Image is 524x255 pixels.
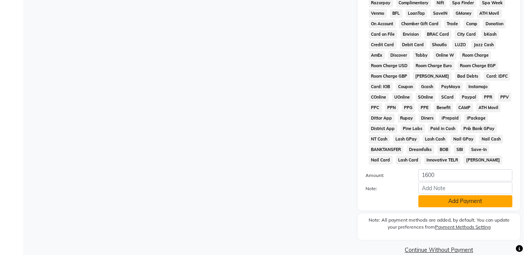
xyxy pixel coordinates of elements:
span: CAMP [456,103,473,112]
span: BOB [437,145,451,154]
span: Room Charge USD [369,61,410,70]
span: PPG [402,103,415,112]
span: BFL [390,9,402,18]
span: SOnline [416,93,436,102]
span: Lash Cash [423,135,448,144]
span: ATH Movil [477,9,502,18]
span: Shoutlo [430,40,449,49]
span: ATH Movil [476,103,501,112]
input: Amount [418,169,512,181]
span: PPV [498,93,512,102]
label: Note: [360,185,413,192]
span: Trade [444,19,461,28]
span: Pnb Bank GPay [461,124,497,133]
span: PPN [385,103,399,112]
span: AmEx [369,51,385,60]
span: Card: IOB [369,82,393,91]
span: Lash Card [396,156,421,165]
span: NT Cash [369,135,390,144]
span: Nail Cash [479,135,503,144]
input: Add Note [418,182,512,194]
span: Online W [433,51,456,60]
span: PPE [418,103,431,112]
span: Room Charge [460,51,491,60]
a: Continue Without Payment [359,246,519,254]
span: Room Charge Euro [413,61,454,70]
span: GMoney [453,9,474,18]
span: Coupon [396,82,416,91]
span: Dreamfolks [407,145,434,154]
span: LoanTap [406,9,428,18]
span: Bad Debts [455,72,481,81]
span: Venmo [369,9,387,18]
span: Nail Card [369,156,393,165]
span: COnline [369,93,389,102]
span: Chamber Gift Card [399,19,441,28]
span: Benefit [434,103,453,112]
span: Lash GPay [393,135,420,144]
span: Save-In [468,145,489,154]
span: Jazz Cash [471,40,496,49]
span: Pine Labs [400,124,425,133]
span: BANKTANSFER [369,145,404,154]
span: Envision [400,30,421,39]
span: SBI [454,145,465,154]
span: Paypal [459,93,479,102]
span: iPrepaid [439,114,461,123]
span: Card on File [369,30,397,39]
span: Credit Card [369,40,397,49]
span: SaveIN [430,9,450,18]
span: SCard [439,93,456,102]
span: Donation [483,19,506,28]
span: PPR [482,93,495,102]
label: Amount: [360,172,413,179]
span: Innovative TELR [424,156,461,165]
span: Tabby [413,51,430,60]
span: PayMaya [439,82,463,91]
span: Card: IDFC [484,72,510,81]
span: UOnline [392,93,413,102]
span: Diners [419,114,436,123]
label: Payment Methods Setting [435,224,491,231]
span: On Account [369,19,396,28]
span: bKash [481,30,499,39]
span: Discover [388,51,410,60]
span: PPC [369,103,382,112]
span: Dittor App [369,114,395,123]
span: Comp [463,19,480,28]
label: Note: All payment methods are added, by default. You can update your preferences from [366,217,512,234]
button: Add Payment [418,195,512,207]
span: Room Charge EGP [458,61,498,70]
span: Instamojo [466,82,490,91]
span: iPackage [464,114,488,123]
span: [PERSON_NAME] [463,156,502,165]
span: Nail GPay [451,135,476,144]
span: District App [369,124,397,133]
span: City Card [454,30,478,39]
span: Rupay [398,114,416,123]
span: BRAC Card [425,30,452,39]
span: LUZO [452,40,468,49]
span: Gcash [419,82,436,91]
span: Debit Card [400,40,427,49]
span: [PERSON_NAME] [413,72,452,81]
span: Room Charge GBP [369,72,410,81]
span: Paid in Cash [428,124,458,133]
